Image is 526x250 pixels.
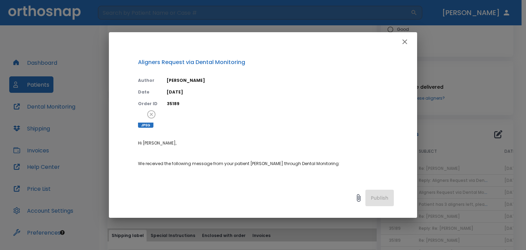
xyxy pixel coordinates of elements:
p: [PERSON_NAME] [167,77,394,84]
span: JPEG [138,123,153,128]
p: Date [138,89,159,95]
p: [DATE] [167,89,394,95]
p: Hi [PERSON_NAME], [138,140,394,146]
p: "These are the two teeth that are still a little caved in. This photo was taken on [DATE]. I orde... [138,181,394,200]
p: Author [138,77,159,84]
p: We received the following message from your patient [PERSON_NAME] through Dental Monitoring: [138,161,394,167]
p: Order ID [138,101,159,107]
p: Aligners Request via Dental Monitoring [138,58,394,66]
p: 35189 [167,101,394,107]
